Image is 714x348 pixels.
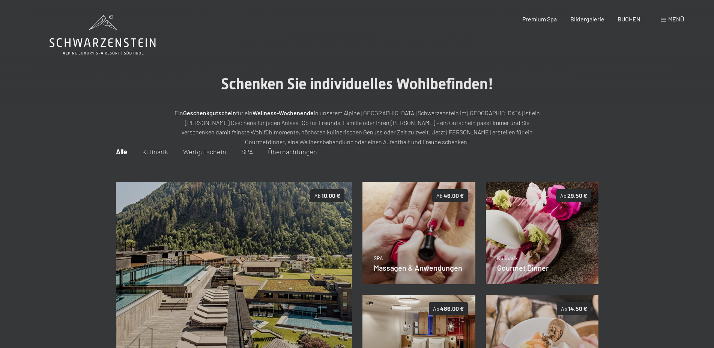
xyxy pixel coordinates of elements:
a: Premium Spa [522,15,557,23]
a: Bildergalerie [570,15,604,23]
a: BUCHEN [618,15,640,23]
strong: Geschenkgutschein [183,109,236,116]
span: Schenken Sie individuelles Wohlbefinden! [221,75,493,93]
strong: Wellness-Wochenende [253,109,314,116]
p: Ein für ein in unserem Alpine [GEOGRAPHIC_DATA] Schwarzenstein im [GEOGRAPHIC_DATA] ist ein [PERS... [170,108,545,146]
span: Menü [668,15,684,23]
